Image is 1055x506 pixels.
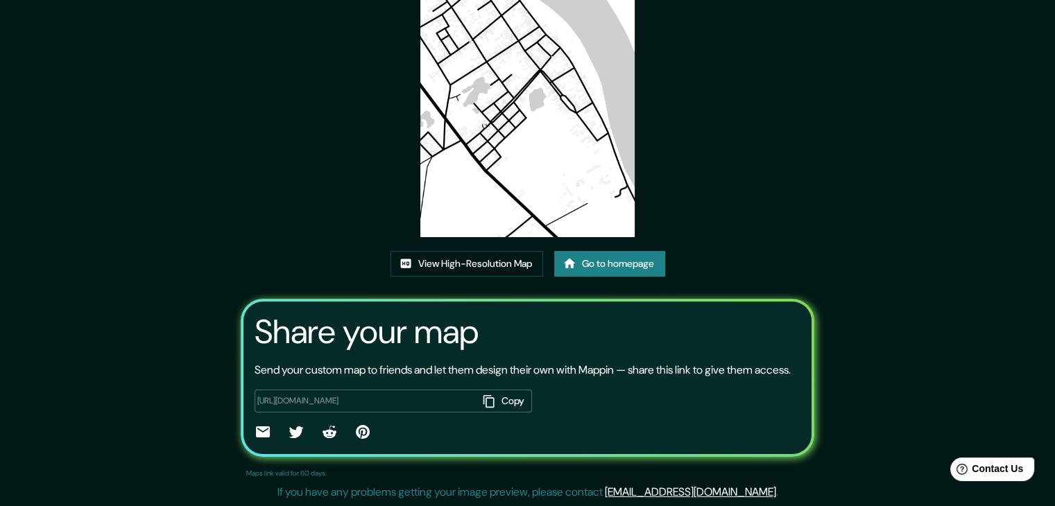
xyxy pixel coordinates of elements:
a: View High-Resolution Map [391,251,543,277]
p: Send your custom map to friends and let them design their own with Mappin — share this link to gi... [255,362,791,378]
p: Maps link valid for 60 days. [246,468,327,478]
p: If you have any problems getting your image preview, please contact . [277,484,778,500]
iframe: Help widget launcher [932,452,1040,491]
a: Go to homepage [554,251,665,277]
button: Copy [478,390,532,412]
a: [EMAIL_ADDRESS][DOMAIN_NAME] [605,485,776,499]
h3: Share your map [255,313,479,351]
